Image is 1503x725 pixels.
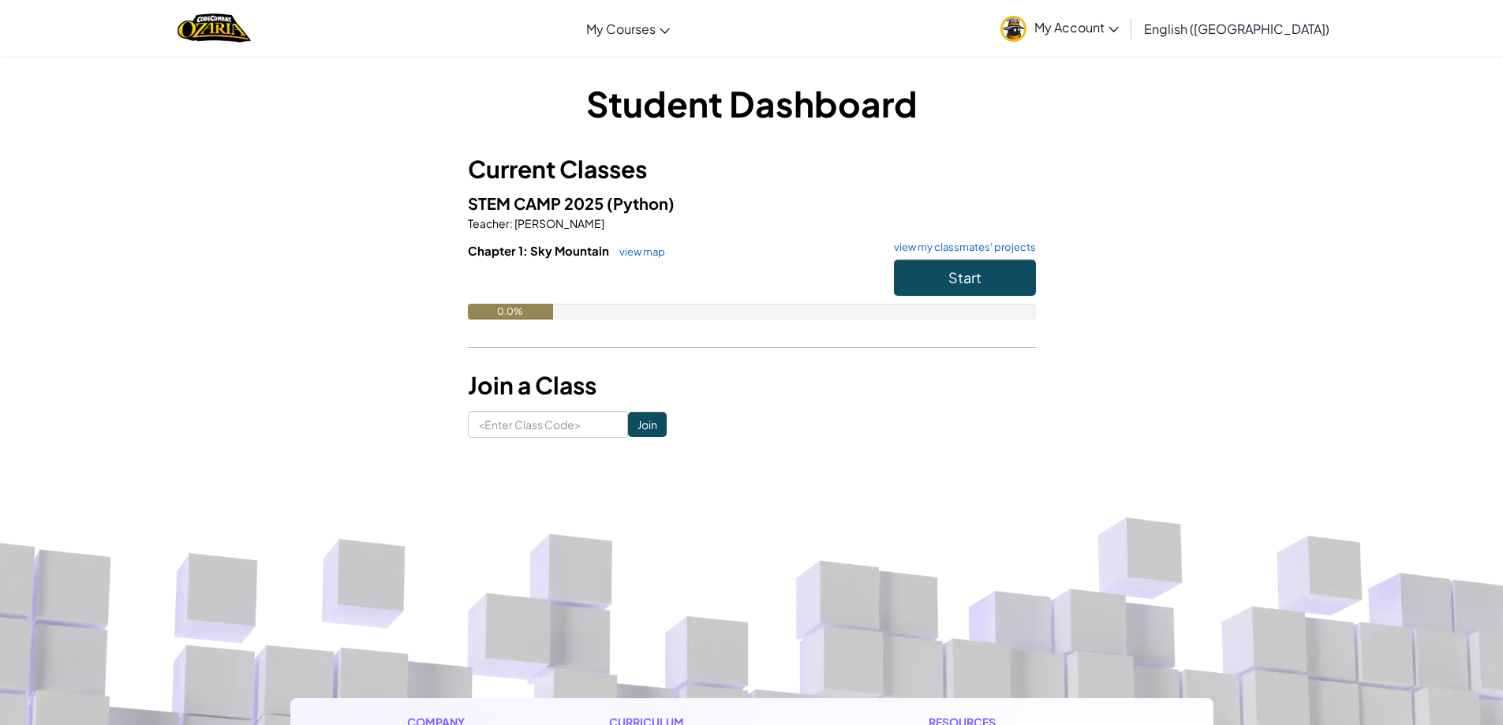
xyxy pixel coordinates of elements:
[1000,16,1026,42] img: avatar
[178,12,251,44] a: Ozaria by CodeCombat logo
[468,304,553,320] div: 0.0%
[611,245,665,258] a: view map
[993,3,1127,53] a: My Account
[628,412,667,437] input: Join
[586,21,656,37] span: My Courses
[468,193,607,213] span: STEM CAMP 2025
[1034,19,1119,36] span: My Account
[948,268,981,286] span: Start
[468,79,1036,128] h1: Student Dashboard
[510,216,513,230] span: :
[468,243,611,258] span: Chapter 1: Sky Mountain
[468,411,628,438] input: <Enter Class Code>
[513,216,604,230] span: [PERSON_NAME]
[894,260,1036,296] button: Start
[578,7,678,50] a: My Courses
[468,151,1036,187] h3: Current Classes
[1136,7,1337,50] a: English ([GEOGRAPHIC_DATA])
[886,242,1036,252] a: view my classmates' projects
[1144,21,1329,37] span: English ([GEOGRAPHIC_DATA])
[468,368,1036,403] h3: Join a Class
[468,216,510,230] span: Teacher
[178,12,251,44] img: Home
[607,193,675,213] span: (Python)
